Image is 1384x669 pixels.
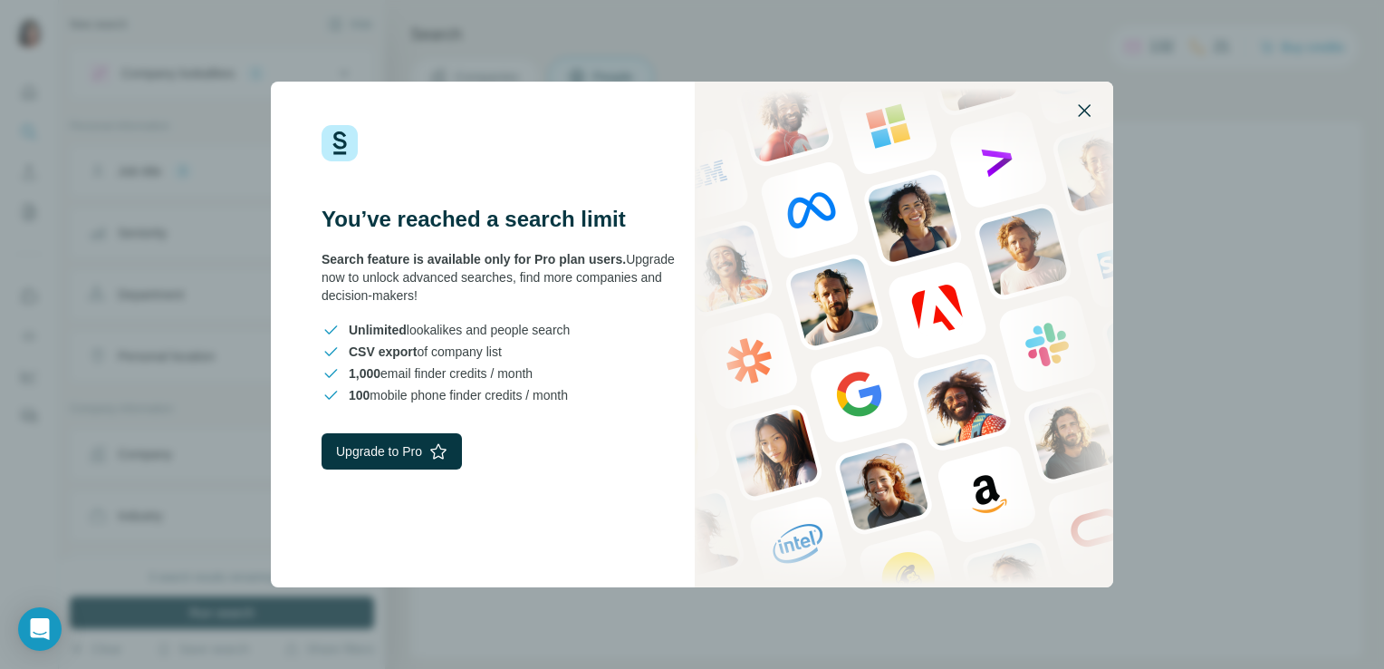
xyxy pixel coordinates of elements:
[349,366,380,381] span: 1,000
[322,250,692,305] div: Upgrade now to unlock advanced searches, find more companies and decision-makers!
[322,433,462,470] button: Upgrade to Pro
[349,343,502,361] span: of company list
[322,252,626,267] span: Search feature is available only for Pro plan users.
[322,205,692,234] h3: You’ve reached a search limit
[349,364,533,383] span: email finder credits / month
[349,344,417,359] span: CSV export
[349,321,570,339] span: lookalikes and people search
[349,386,568,404] span: mobile phone finder credits / month
[349,388,370,402] span: 100
[322,125,358,161] img: Surfe Logo
[18,607,62,651] div: Open Intercom Messenger
[695,82,1113,587] img: Surfe Stock Photo - showing people and technologies
[349,323,407,337] span: Unlimited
